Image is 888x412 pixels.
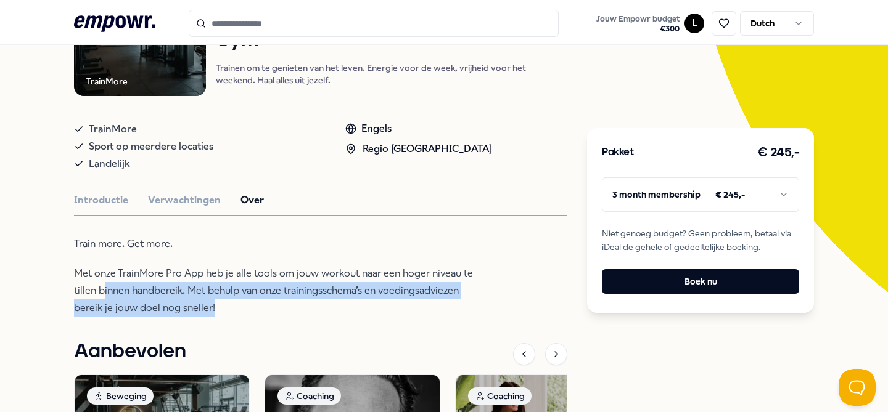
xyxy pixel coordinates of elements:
[594,12,682,36] button: Jouw Empowr budget€300
[240,192,264,208] button: Over
[839,369,876,406] iframe: Help Scout Beacon - Open
[89,155,130,172] span: Landelijk
[602,227,799,254] span: Niet genoeg budget? Geen probleem, betaal via iDeal de gehele of gedeeltelijke boeking.
[74,235,475,252] p: Train more. Get more.
[345,141,492,157] div: Regio [GEOGRAPHIC_DATA]
[89,138,213,155] span: Sport op meerdere locaties
[189,10,559,37] input: Search for products, categories or subcategories
[757,143,800,163] h3: € 245,-
[602,269,799,294] button: Boek nu
[74,192,128,208] button: Introductie
[684,14,704,33] button: L
[148,192,221,208] button: Verwachtingen
[89,121,137,138] span: TrainMore
[602,145,634,161] h3: Pakket
[596,14,680,24] span: Jouw Empowr budget
[216,62,567,86] p: Trainen om te genieten van het leven. Energie voor de week, vrijheid voor het weekend. Haal alles...
[74,265,475,317] p: Met onze TrainMore Pro App heb je alle tools om jouw workout naar een hoger niveau te tillen binn...
[468,387,532,405] div: Coaching
[345,121,492,137] div: Engels
[596,24,680,34] span: € 300
[86,75,128,88] div: TrainMore
[591,10,684,36] a: Jouw Empowr budget€300
[87,387,154,405] div: Beweging
[277,387,341,405] div: Coaching
[74,336,186,367] h1: Aanbevolen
